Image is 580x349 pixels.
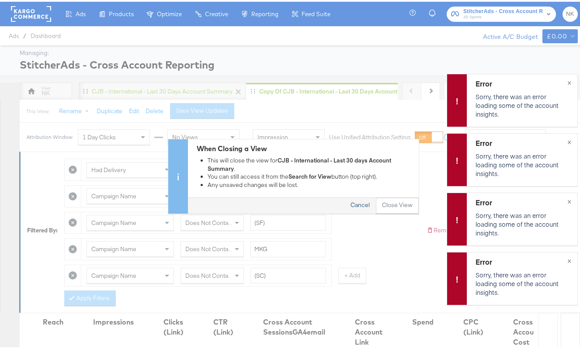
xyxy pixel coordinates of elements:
button: × [561,73,577,88]
strong: Search for View [288,171,331,179]
div: When Closing a View [197,142,414,152]
li: Any unsaved changes will be lost. [208,179,414,187]
div: Error [476,136,566,146]
span: × [567,75,571,85]
p: Sorry, there was an error loading some of the account insights. [476,269,566,295]
div: Error [476,77,566,87]
button: × [561,132,577,148]
div: Error [476,196,566,206]
strong: CJB - International - Last 30 days Account Summary [208,155,391,171]
button: Cancel [344,196,376,212]
p: Sorry, there was an error loading some of the account insights. [476,150,566,176]
div: Error [476,255,566,265]
button: × [561,251,577,266]
span: × [567,135,571,145]
button: × [561,191,577,207]
li: This will close the view for . [208,155,414,171]
button: Close View [376,196,419,212]
p: Sorry, there was an error loading some of the account insights. [476,209,566,235]
span: × [567,194,571,204]
span: × [567,253,571,263]
li: You can still access it from the button (top right). [208,171,414,180]
p: Sorry, there was an error loading some of the account insights. [476,90,566,117]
